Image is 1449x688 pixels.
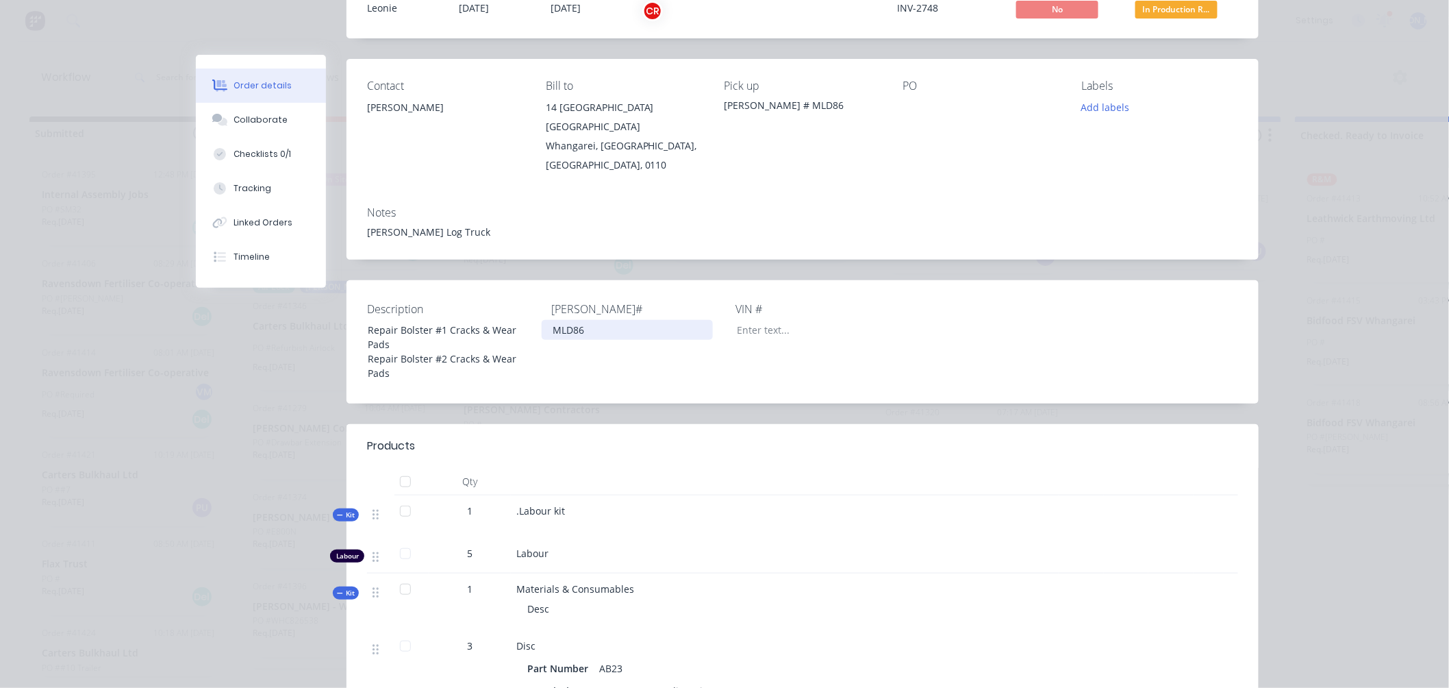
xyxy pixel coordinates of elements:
div: Repair Bolster #1 Cracks & Wear Pads Repair Bolster #2 Cracks & Wear Pads [357,320,529,383]
div: Linked Orders [234,217,293,229]
button: Add labels [1074,98,1137,116]
div: [PERSON_NAME] [367,98,524,142]
div: Whangarei, [GEOGRAPHIC_DATA], [GEOGRAPHIC_DATA], 0110 [546,136,703,175]
span: 3 [467,639,473,653]
div: Notes [367,206,1238,219]
div: Qty [429,468,511,495]
span: 1 [467,504,473,518]
button: Checklists 0/1 [196,137,326,171]
div: Kit [333,587,359,600]
div: Part Number [527,659,594,678]
div: Checklists 0/1 [234,148,292,160]
span: 5 [467,546,473,561]
button: Timeline [196,240,326,274]
div: MLD86 [542,320,713,340]
div: [PERSON_NAME] # MLD86 [724,98,881,112]
div: 14 [GEOGRAPHIC_DATA] [GEOGRAPHIC_DATA]Whangarei, [GEOGRAPHIC_DATA], [GEOGRAPHIC_DATA], 0110 [546,98,703,175]
div: Order details [234,79,292,92]
div: INV-2748 [897,1,1000,15]
span: Materials & Consumables [516,582,634,595]
span: Labour [516,547,549,560]
span: Desc [527,602,549,615]
label: [PERSON_NAME]# [551,301,722,317]
div: Labour [330,550,364,563]
span: [DATE] [551,1,581,14]
span: 1 [467,582,473,596]
div: Leonie [367,1,442,15]
div: Tracking [234,182,272,195]
div: Collaborate [234,114,288,126]
label: VIN # [735,301,907,317]
div: 14 [GEOGRAPHIC_DATA] [GEOGRAPHIC_DATA] [546,98,703,136]
span: Disc [516,639,535,652]
span: No [1016,1,1098,18]
div: Contact [367,79,524,93]
div: Kit [333,508,359,521]
div: AB23 [594,659,628,678]
button: In Production R... [1135,1,1218,21]
button: Tracking [196,171,326,206]
button: Linked Orders [196,206,326,240]
div: Products [367,438,415,454]
div: Timeline [234,251,270,263]
button: Order details [196,69,326,103]
div: [PERSON_NAME] Log Truck [367,225,1238,239]
label: Description [367,301,538,317]
div: Pick up [724,79,881,93]
span: In Production R... [1135,1,1218,18]
div: PO [903,79,1059,93]
span: Kit [337,510,355,520]
div: Bill to [546,79,703,93]
span: .Labour kit [516,504,565,517]
span: Kit [337,588,355,598]
button: CR [642,1,663,21]
button: Collaborate [196,103,326,137]
div: Labels [1081,79,1238,93]
div: [PERSON_NAME] [367,98,524,117]
span: [DATE] [459,1,489,14]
